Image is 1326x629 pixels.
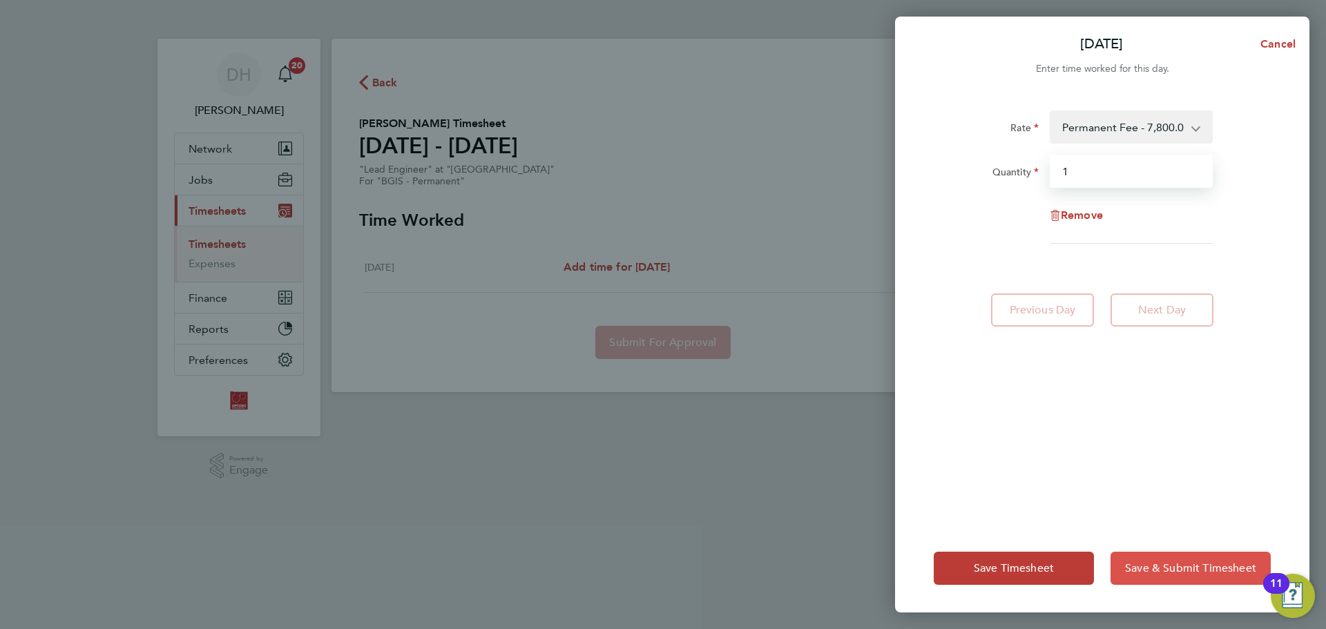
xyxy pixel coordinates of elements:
[974,561,1054,575] span: Save Timesheet
[1080,35,1123,54] p: [DATE]
[1125,561,1256,575] span: Save & Submit Timesheet
[934,552,1094,585] button: Save Timesheet
[1256,37,1296,50] span: Cancel
[1271,574,1315,618] button: Open Resource Center, 11 new notifications
[1050,210,1103,221] button: Remove
[992,166,1039,182] label: Quantity
[1238,30,1309,58] button: Cancel
[1111,552,1271,585] button: Save & Submit Timesheet
[895,61,1309,77] div: Enter time worked for this day.
[1270,583,1282,601] div: 11
[1061,209,1103,222] span: Remove
[1010,122,1039,138] label: Rate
